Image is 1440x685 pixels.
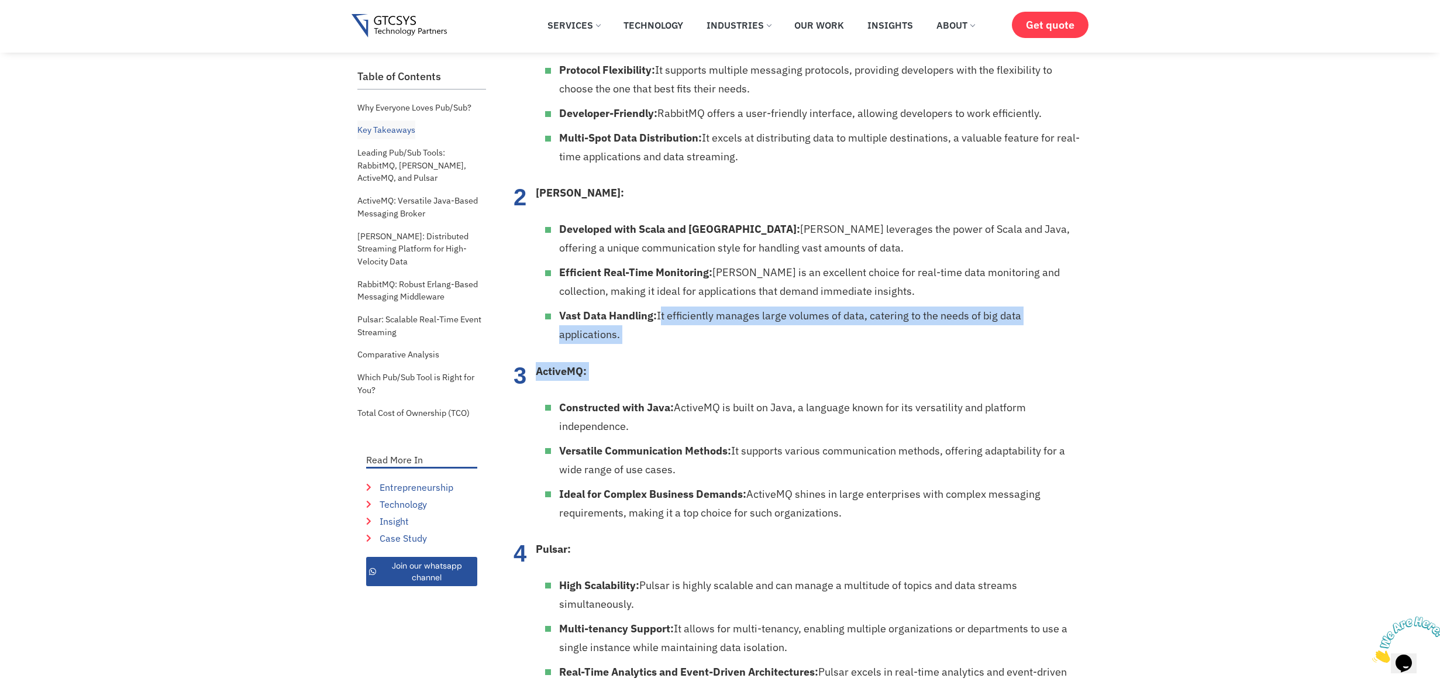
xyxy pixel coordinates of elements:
a: Total Cost of Ownership (TCO) [357,404,470,422]
a: Our Work [786,12,853,38]
strong: ActiveMQ: [536,364,587,378]
a: Technology [366,497,477,511]
li: It efficiently manages large volumes of data, catering to the needs of big data applications. [559,307,1080,344]
li: It supports various communication methods, offering adaptability for a wide range of use cases. [559,442,1080,479]
span: Technology [377,497,427,511]
strong: Constructed with Java: [559,401,674,414]
a: Insights [859,12,922,38]
strong: Versatile Communication Methods: [559,444,731,457]
iframe: chat widget [1367,612,1440,667]
a: Comparative Analysis [357,345,439,364]
strong: Multi-Spot Data Distribution: [559,131,702,144]
li: RabbitMQ offers a user-friendly interface, allowing developers to work efficiently. [559,104,1080,123]
a: Technology [615,12,692,38]
span: Entrepreneurship [377,480,453,494]
a: Entrepreneurship [366,480,477,494]
li: [PERSON_NAME] is an excellent choice for real-time data monitoring and collection, making it idea... [559,263,1080,301]
img: Gtcsys logo [352,14,447,38]
strong: [PERSON_NAME]: [536,186,624,199]
a: RabbitMQ: Robust Erlang-Based Messaging Middleware [357,275,486,306]
a: Why Everyone Loves Pub/Sub? [357,98,471,117]
a: About [928,12,983,38]
a: ActiveMQ: Versatile Java-Based Messaging Broker [357,191,486,222]
a: Insight [366,514,477,528]
li: ActiveMQ is built on Java, a language known for its versatility and platform independence. [559,398,1080,436]
strong: High Scalability: [559,579,639,592]
a: Key Takeaways [357,121,415,139]
strong: Real-Time Analytics and Event-Driven Architectures: [559,665,818,679]
strong: Developer-Friendly: [559,106,657,120]
li: ActiveMQ shines in large enterprises with complex messaging requirements, making it a top choice ... [559,485,1080,522]
a: [PERSON_NAME]: Distributed Streaming Platform for High-Velocity Data [357,227,486,271]
a: Join our whatsapp channel [366,557,477,586]
span: Join our whatsapp channel [379,560,474,583]
a: Case Study [366,531,477,545]
a: Get quote [1012,12,1088,38]
li: Pulsar is highly scalable and can manage a multitude of topics and data streams simultaneously. [559,576,1080,614]
p: Read More In [366,455,477,464]
li: It excels at distributing data to multiple destinations, a valuable feature for real-time applica... [559,129,1080,166]
span: Case Study [377,531,427,545]
a: Which Pub/Sub Tool is Right for You? [357,368,486,399]
strong: Efficient Real-Time Monitoring: [559,266,712,279]
li: It allows for multi-tenancy, enabling multiple organizations or departments to use a single insta... [559,619,1080,657]
h2: Table of Contents [357,70,486,83]
strong: Pulsar: [536,542,571,556]
span: Get quote [1026,19,1074,31]
strong: Multi-tenancy Support: [559,622,674,635]
a: Pulsar: Scalable Real-Time Event Streaming [357,310,486,341]
strong: Ideal for Complex Business Demands: [559,487,746,501]
strong: Developed with Scala and [GEOGRAPHIC_DATA]: [559,222,800,236]
img: Chat attention grabber [5,5,77,51]
strong: Protocol Flexibility: [559,63,655,77]
li: [PERSON_NAME] leverages the power of Scala and Java, offering a unique communication style for ha... [559,220,1080,257]
a: Services [539,12,609,38]
strong: Vast Data Handling: [559,309,657,322]
a: Industries [698,12,780,38]
span: Insight [377,514,409,528]
li: It supports multiple messaging protocols, providing developers with the flexibility to choose the... [559,61,1080,98]
a: Leading Pub/Sub Tools: RabbitMQ, [PERSON_NAME], ActiveMQ, and Pulsar [357,143,486,187]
